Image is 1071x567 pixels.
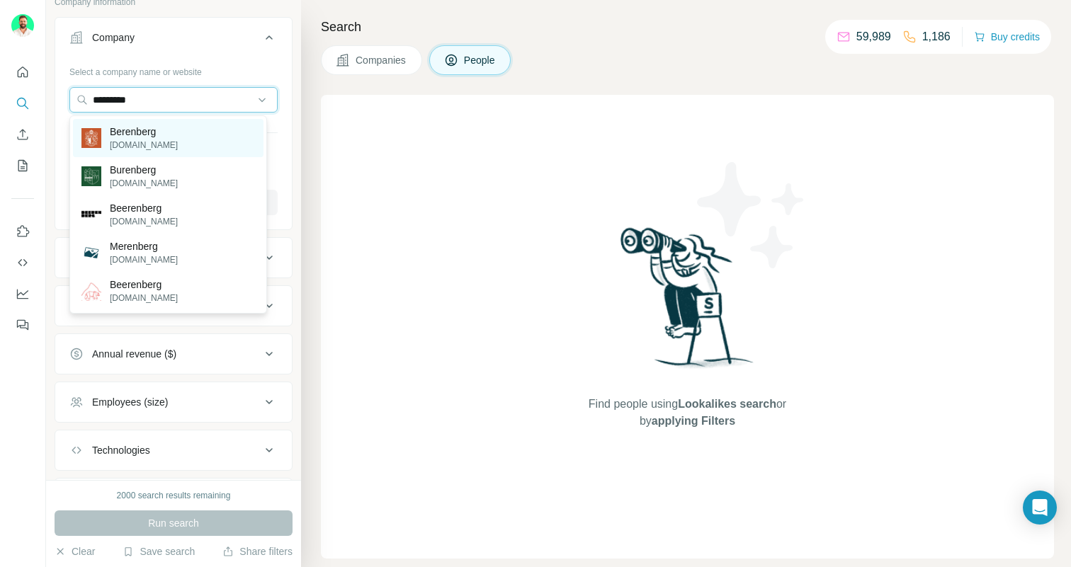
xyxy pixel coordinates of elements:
button: Quick start [11,59,34,85]
p: Burenberg [110,163,178,177]
div: Technologies [92,443,150,457]
p: [DOMAIN_NAME] [110,253,178,266]
button: Feedback [11,312,34,338]
div: 2000 search results remaining [117,489,231,502]
button: Save search [123,544,195,559]
button: Use Surfe on LinkedIn [11,219,34,244]
button: Clear [55,544,95,559]
div: Company [92,30,135,45]
p: [DOMAIN_NAME] [110,215,178,228]
p: [DOMAIN_NAME] [110,292,178,304]
img: Surfe Illustration - Stars [688,151,815,279]
p: 59,989 [856,28,891,45]
p: Berenberg [110,125,178,139]
p: [DOMAIN_NAME] [110,177,178,190]
button: Employees (size) [55,385,292,419]
button: Enrich CSV [11,122,34,147]
button: Dashboard [11,281,34,307]
img: Surfe Illustration - Woman searching with binoculars [614,224,761,382]
button: Buy credits [974,27,1040,47]
span: applying Filters [652,415,735,427]
span: Find people using or by [574,396,800,430]
p: Merenberg [110,239,178,253]
img: Berenberg [81,128,101,148]
button: Share filters [222,544,293,559]
button: Industry [55,241,292,275]
button: Use Surfe API [11,250,34,275]
img: Avatar [11,14,34,37]
img: Merenberg [81,243,101,263]
img: Beerenberg [81,205,101,224]
button: My lists [11,153,34,178]
p: [DOMAIN_NAME] [110,139,178,151]
button: Annual revenue ($) [55,337,292,371]
img: Burenberg [81,166,101,186]
div: Select a company name or website [69,60,278,79]
button: Company [55,21,292,60]
div: Open Intercom Messenger [1023,491,1057,525]
p: Beerenberg [110,201,178,215]
div: Employees (size) [92,395,168,409]
span: People [464,53,497,67]
p: Beerenberg [110,277,178,292]
button: HQ location [55,289,292,323]
img: Beerenberg [81,281,101,301]
span: Lookalikes search [678,398,776,410]
button: Technologies [55,433,292,467]
div: Annual revenue ($) [92,347,176,361]
h4: Search [321,17,1054,37]
p: 1,186 [922,28,951,45]
button: Search [11,91,34,116]
span: Companies [356,53,407,67]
